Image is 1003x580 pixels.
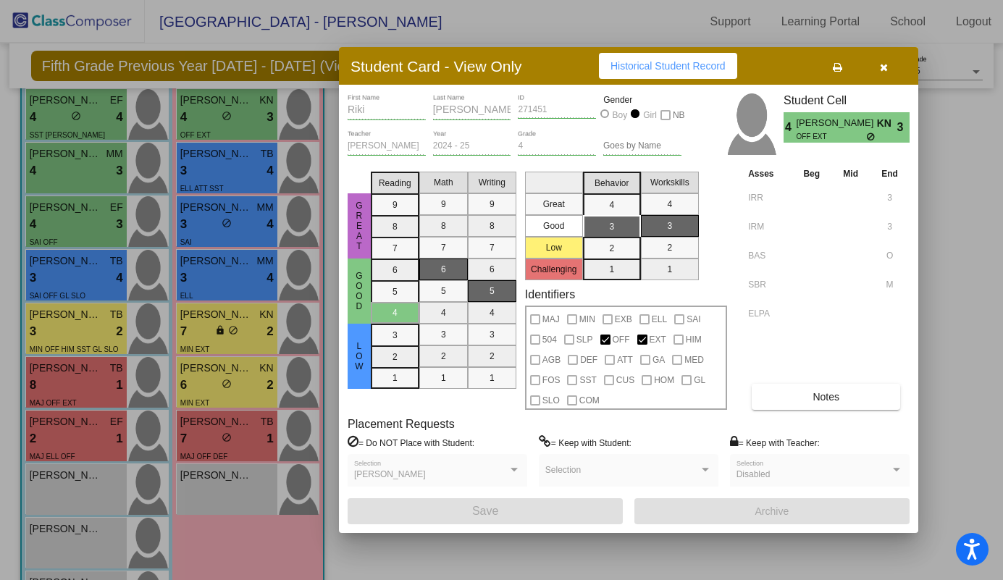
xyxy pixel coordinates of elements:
span: ATT [617,351,633,369]
span: Low [353,341,366,371]
span: Great [353,201,366,251]
span: Archive [755,505,789,517]
span: Historical Student Record [610,60,726,72]
input: assessment [748,245,788,266]
span: HOM [654,371,674,389]
span: HIM [686,331,702,348]
input: assessment [748,216,788,238]
h3: Student Card - View Only [351,57,522,75]
label: Placement Requests [348,417,455,431]
span: SAI [687,311,700,328]
span: COM [579,392,600,409]
span: ELL [652,311,667,328]
input: grade [518,141,596,151]
th: Mid [831,166,870,182]
div: Girl [642,109,657,122]
th: End [870,166,910,182]
div: Boy [612,109,628,122]
input: year [433,141,511,151]
span: OFF EXT [796,131,866,142]
span: MED [684,351,704,369]
input: teacher [348,141,426,151]
span: EXT [650,331,666,348]
span: [PERSON_NAME] [796,116,876,131]
label: = Keep with Student: [539,435,631,450]
label: Identifiers [525,287,575,301]
input: assessment [748,187,788,209]
span: SLO [542,392,560,409]
label: = Keep with Teacher: [730,435,820,450]
span: 504 [542,331,557,348]
span: CUS [616,371,634,389]
span: FOS [542,371,561,389]
th: Asses [744,166,792,182]
input: assessment [748,303,788,324]
span: [PERSON_NAME] [354,469,426,479]
span: Disabled [736,469,771,479]
span: EXB [615,311,632,328]
button: Notes [752,384,900,410]
th: Beg [792,166,831,182]
input: assessment [748,274,788,295]
span: SLP [576,331,593,348]
span: Notes [813,391,839,403]
span: NB [673,106,685,124]
span: Save [472,505,498,517]
span: DEF [580,351,597,369]
button: Save [348,498,623,524]
input: Enter ID [518,105,596,115]
span: GA [652,351,665,369]
span: MAJ [542,311,560,328]
span: OFF [613,331,630,348]
button: Historical Student Record [599,53,737,79]
h3: Student Cell [784,93,910,107]
span: GL [694,371,705,389]
label: = Do NOT Place with Student: [348,435,474,450]
mat-label: Gender [603,93,681,106]
span: 3 [897,119,910,136]
span: SST [579,371,596,389]
button: Archive [634,498,910,524]
input: goes by name [603,141,681,151]
span: KN [877,116,897,131]
span: 4 [784,119,796,136]
span: AGB [542,351,561,369]
span: MIN [579,311,595,328]
span: Good [353,271,366,311]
